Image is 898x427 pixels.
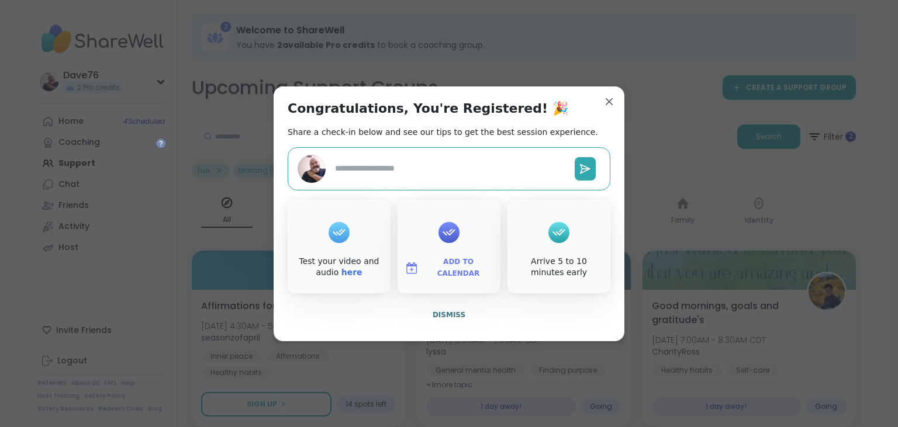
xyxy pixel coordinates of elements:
div: Arrive 5 to 10 minutes early [510,256,608,279]
img: ShareWell Logomark [405,261,419,275]
a: here [341,268,362,277]
span: Dismiss [433,311,465,319]
img: Dave76 [298,155,326,183]
iframe: Spotlight [156,138,165,148]
span: Add to Calendar [423,256,493,279]
button: Add to Calendar [400,256,498,280]
h1: Congratulations, You're Registered! 🎉 [288,100,568,117]
div: Test your video and audio [290,256,388,279]
button: Dismiss [288,303,610,327]
h2: Share a check-in below and see our tips to get the best session experience. [288,126,598,138]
